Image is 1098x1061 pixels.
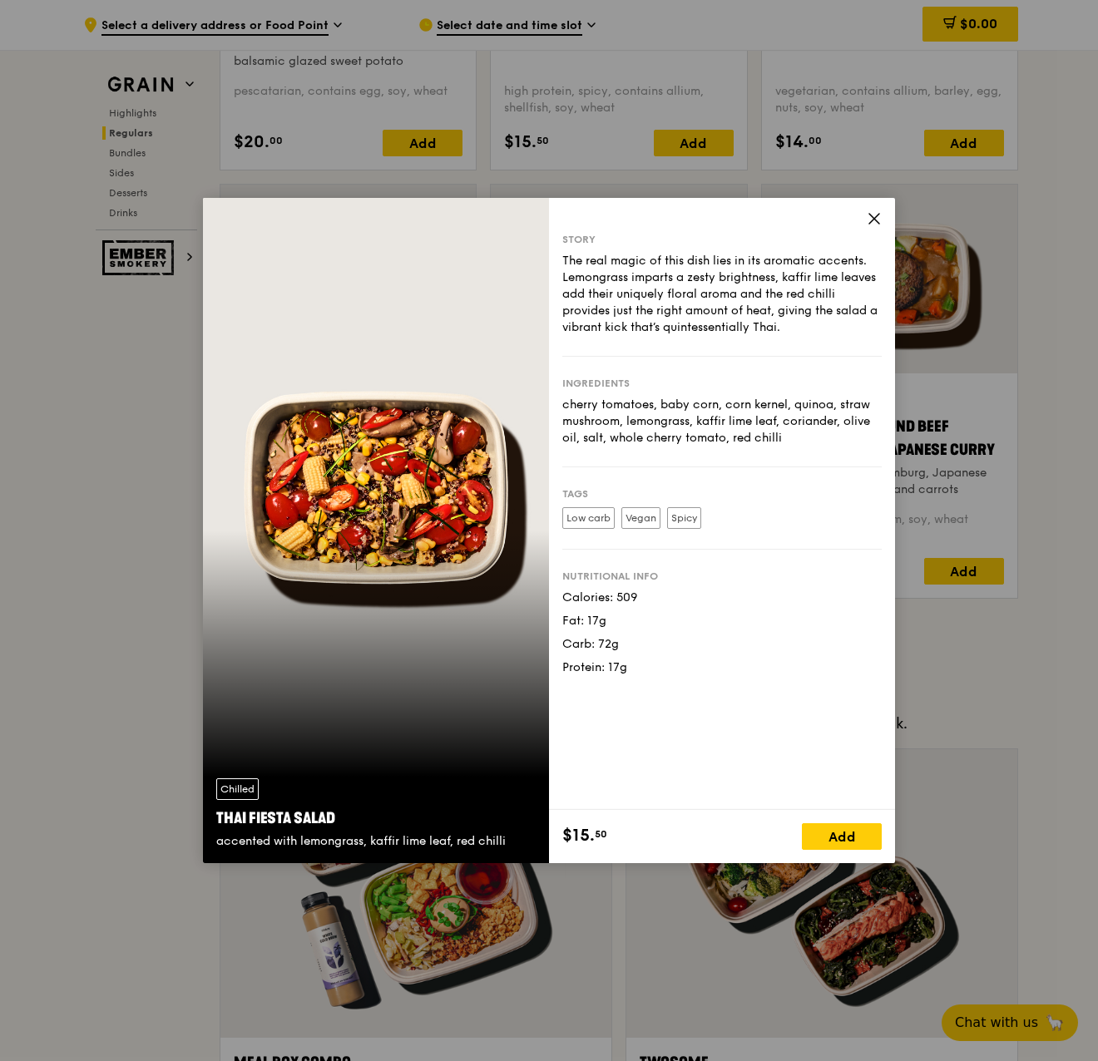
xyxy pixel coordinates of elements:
[562,377,882,390] div: Ingredients
[216,807,536,830] div: Thai Fiesta Salad
[562,659,882,676] div: Protein: 17g
[562,823,595,848] span: $15.
[562,253,882,336] div: The real magic of this dish lies in its aromatic accents. Lemongrass imparts a zesty brightness, ...
[562,233,882,246] div: Story
[562,636,882,653] div: Carb: 72g
[562,487,882,501] div: Tags
[562,507,615,529] label: Low carb
[562,613,882,629] div: Fat: 17g
[595,827,607,841] span: 50
[802,823,882,850] div: Add
[562,397,882,447] div: cherry tomatoes, baby corn, corn kernel, quinoa, straw mushroom, lemongrass, kaffir lime leaf, co...
[216,778,259,800] div: Chilled
[667,507,701,529] label: Spicy
[562,570,882,583] div: Nutritional info
[562,590,882,606] div: Calories: 509
[621,507,660,529] label: Vegan
[216,833,536,850] div: accented with lemongrass, kaffir lime leaf, red chilli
